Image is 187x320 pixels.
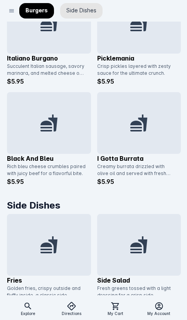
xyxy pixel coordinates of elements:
[97,163,177,177] div: Creamy burrata drizzled with olive oil and served with fresh herbs.
[97,54,181,63] p: Picklemania
[97,77,181,86] p: $5.95
[7,163,86,177] div: Rich bleu cheese crumbles paired with juicy beef for a flavorful bite.
[7,54,91,63] p: Italiano Burgano
[7,177,91,186] p: $5.95
[97,154,181,163] p: I Gotta Burrata
[7,63,86,77] div: Succulent Italian sausage, savory marinara, and melted cheese on a toasted roll.
[97,276,181,285] p: Side Salad
[60,3,103,19] div: Side Dishes
[7,77,91,86] p: $5.95
[97,177,181,186] p: $5.95
[7,154,91,163] p: Black and Bleu
[97,63,177,77] div: Crisp pickles layered with zesty sauce for the ultimate crunch.
[7,285,86,299] div: Golden fries, crispy outside and fluffy inside, a classic side.
[19,3,54,19] div: Burgers
[97,285,177,299] div: Fresh greens tossed with a light dressing for a crisp side.
[7,276,91,285] p: Fries
[7,199,181,212] h1: Side Dishes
